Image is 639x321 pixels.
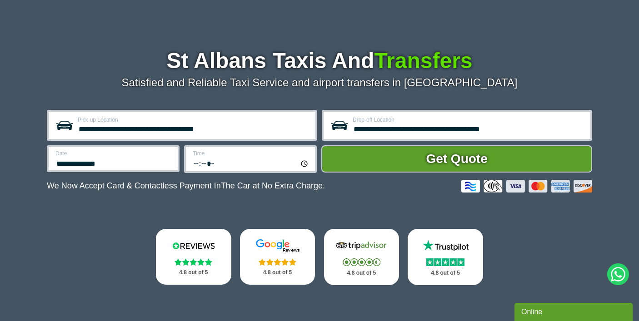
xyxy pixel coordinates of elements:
[193,151,310,156] label: Time
[55,151,172,156] label: Date
[259,258,296,266] img: Stars
[250,239,305,252] img: Google
[418,239,473,252] img: Trustpilot
[166,239,221,252] img: Reviews.io
[426,258,464,266] img: Stars
[250,267,305,278] p: 4.8 out of 5
[461,180,592,193] img: Credit And Debit Cards
[78,117,310,123] label: Pick-up Location
[408,229,483,285] a: Trustpilot Stars 4.8 out of 5
[166,267,221,278] p: 4.8 out of 5
[47,50,592,72] h1: St Albans Taxis And
[156,229,231,285] a: Reviews.io Stars 4.8 out of 5
[240,229,315,285] a: Google Stars 4.8 out of 5
[175,258,212,266] img: Stars
[324,229,399,285] a: Tripadvisor Stars 4.8 out of 5
[343,258,380,266] img: Stars
[514,301,634,321] iframe: chat widget
[418,267,473,279] p: 4.8 out of 5
[374,49,472,73] span: Transfers
[47,76,592,89] p: Satisfied and Reliable Taxi Service and airport transfers in [GEOGRAPHIC_DATA]
[353,117,585,123] label: Drop-off Location
[221,181,325,190] span: The Car at No Extra Charge.
[334,267,389,279] p: 4.8 out of 5
[321,145,592,173] button: Get Quote
[334,239,389,252] img: Tripadvisor
[47,181,325,191] p: We Now Accept Card & Contactless Payment In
